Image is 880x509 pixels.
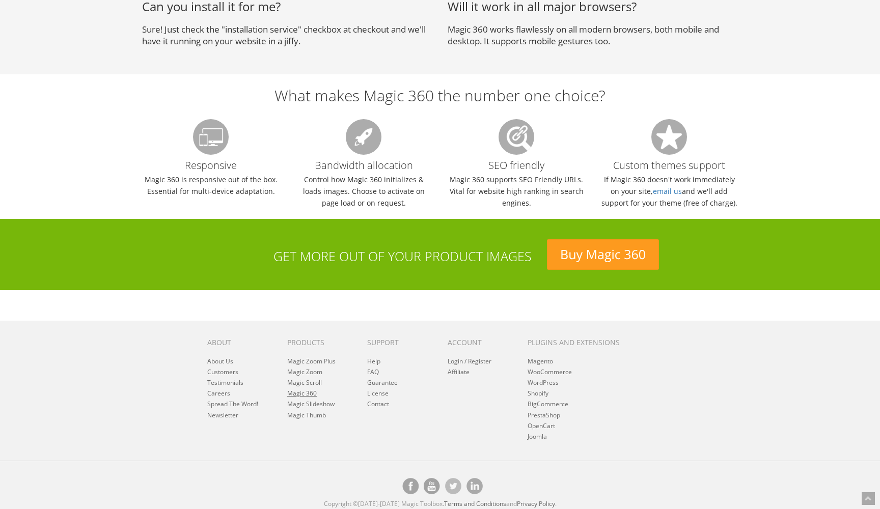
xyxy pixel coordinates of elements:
[448,23,738,47] p: Magic 360 works flawlessly on all modern browsers, both mobile and desktop. It supports mobile ge...
[287,367,322,376] a: Magic Zoom
[142,119,280,171] h3: Responsive
[600,174,738,209] p: If Magic 360 doesn't work immediately on your site, and we'll add support for your theme (free of...
[207,357,233,365] a: About Us
[142,174,280,197] p: Magic 360 is responsive out of the box. Essential for multi-device adaptation.
[287,400,335,408] a: Magic Slideshow
[547,239,659,270] a: Buy Magic 360
[295,174,432,209] p: Control how Magic 360 initializes & loads images. Choose to activate on page load or on request.
[402,478,419,494] a: Magic Toolbox on Facebook
[528,400,568,408] a: BigCommerce
[207,367,238,376] a: Customers
[528,389,548,398] a: Shopify
[528,357,553,365] a: Magento
[448,367,470,376] a: Affiliate
[207,338,272,346] h6: About
[287,357,336,365] a: Magic Zoom Plus
[424,478,440,494] a: Magic Toolbox on [DOMAIN_NAME]
[295,119,432,171] h3: Bandwidth allocation
[150,249,532,264] h3: Get more out of your product images
[367,378,398,387] a: Guarantee
[142,23,432,47] p: Sure! Just check the "installation service" checkbox at checkout and we'll have it running on you...
[367,389,389,398] a: License
[207,400,258,408] a: Spread The Word!
[517,499,555,508] a: Privacy Policy
[528,338,632,346] h6: Plugins and extensions
[287,389,317,398] a: Magic 360
[444,499,506,508] a: Terms and Conditions
[367,357,380,365] a: Help
[528,411,560,419] a: PrestaShop
[528,378,559,387] a: WordPress
[287,378,322,387] a: Magic Scroll
[207,378,243,387] a: Testimonials
[528,432,547,441] a: Joomla
[448,119,585,171] h3: SEO friendly
[528,367,572,376] a: WooCommerce
[134,87,746,104] h2: What makes Magic 360 the number one choice?
[367,338,432,346] h6: Support
[448,174,585,209] p: Magic 360 supports SEO Friendly URLs. Vital for website high ranking in search engines.
[287,411,326,419] a: Magic Thumb
[600,119,738,171] h3: Custom themes support
[466,478,483,494] a: Magic Toolbox on [DOMAIN_NAME]
[448,357,491,365] a: Login / Register
[207,411,238,419] a: Newsletter
[367,367,379,376] a: FAQ
[528,421,555,430] a: OpenCart
[367,400,389,408] a: Contact
[448,338,512,346] h6: Account
[207,389,230,398] a: Careers
[445,478,461,494] a: Magic Toolbox's Twitter account
[653,186,682,196] a: email us
[287,338,352,346] h6: Products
